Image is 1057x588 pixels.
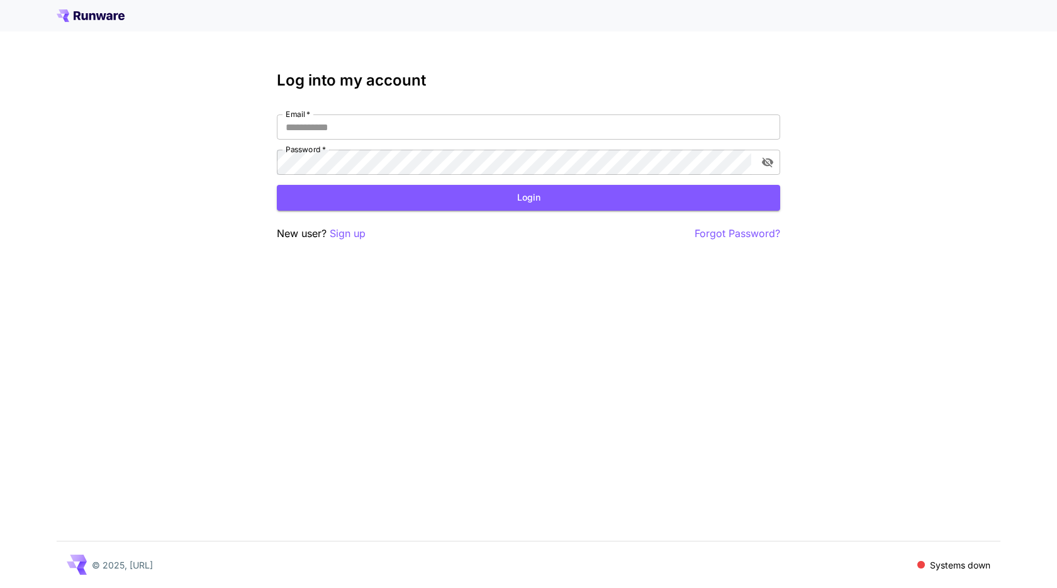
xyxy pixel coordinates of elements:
p: New user? [277,226,366,241]
button: Login [277,185,780,211]
h3: Log into my account [277,72,780,89]
label: Password [286,144,326,155]
button: Forgot Password? [695,226,780,241]
p: Systems down [930,558,990,572]
button: toggle password visibility [756,151,779,174]
p: © 2025, [URL] [92,558,153,572]
label: Email [286,109,310,119]
button: Sign up [330,226,366,241]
